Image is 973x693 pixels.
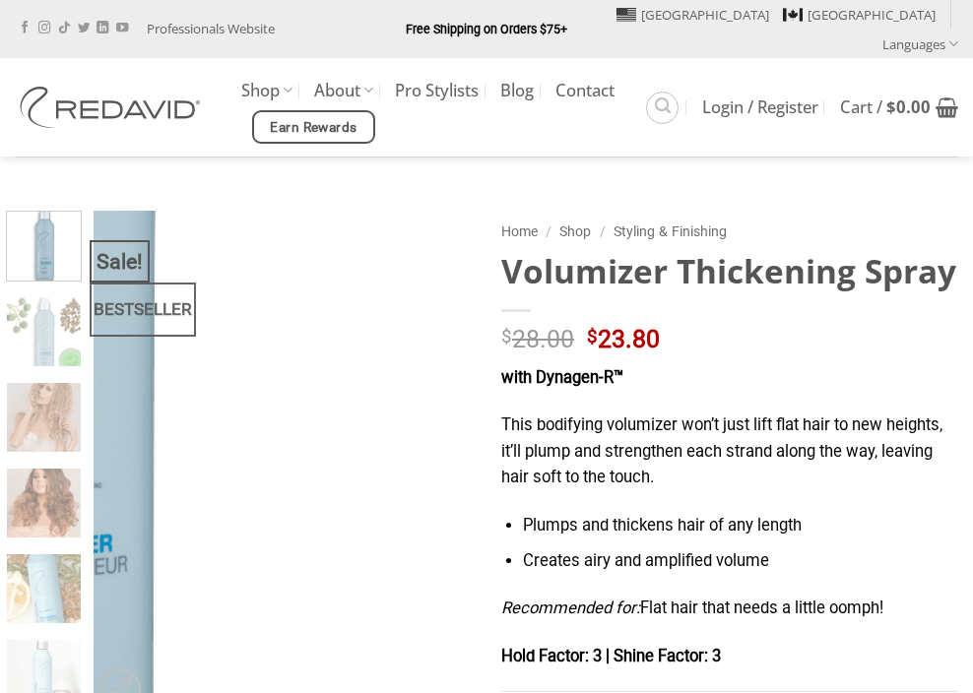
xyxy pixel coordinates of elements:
img: REDAVID Volumizer Thickening Spray 1 [7,297,81,371]
span: Earn Rewards [270,117,357,139]
bdi: 23.80 [587,325,660,353]
a: Languages [882,30,958,58]
a: Follow on TikTok [58,22,70,35]
em: Recommended for: [501,598,640,617]
a: Follow on Twitter [78,22,90,35]
p: Flat hair that needs a little oomph! [501,596,958,622]
a: Home [501,223,538,239]
a: Follow on Instagram [38,22,50,35]
img: REDAVID Salon Products | United States [15,87,212,128]
a: Follow on LinkedIn [97,22,108,35]
a: Login / Register [702,90,818,125]
a: Styling & Finishing [614,223,727,239]
a: Contact [555,73,615,108]
nav: Breadcrumb [501,220,958,243]
a: Pro Stylists [395,73,479,108]
span: Login / Register [702,99,818,115]
a: Professionals Website [147,14,275,44]
a: About [314,71,373,109]
a: Shop [241,71,292,109]
h1: Volumizer Thickening Spray [501,250,958,292]
span: / [546,223,551,239]
span: $ [886,95,896,118]
span: $ [501,328,512,346]
a: Shop [559,223,591,239]
p: This bodifying volumizer won’t just lift flat hair to new heights, it’ll plump and strengthen eac... [501,412,958,491]
bdi: 0.00 [886,95,931,118]
bdi: 28.00 [501,325,574,353]
span: $ [587,328,598,346]
a: Follow on YouTube [116,22,128,35]
img: REDAVID Volumizer Thickening Spray - 1 1 [7,207,81,281]
a: Earn Rewards [252,110,375,144]
li: Plumps and thickens hair of any length [523,513,958,539]
a: Blog [500,73,534,108]
strong: Hold Factor: 3 | Shine Factor: 3 [501,647,721,665]
span: / [600,223,606,239]
strong: Free Shipping on Orders $75+ [406,22,567,36]
a: Follow on Facebook [19,22,31,35]
span: Cart / [840,99,931,115]
a: View cart [840,86,958,129]
strong: with Dynagen-R™ [501,368,623,387]
a: Search [646,92,679,124]
li: Creates airy and amplified volume [523,548,958,575]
